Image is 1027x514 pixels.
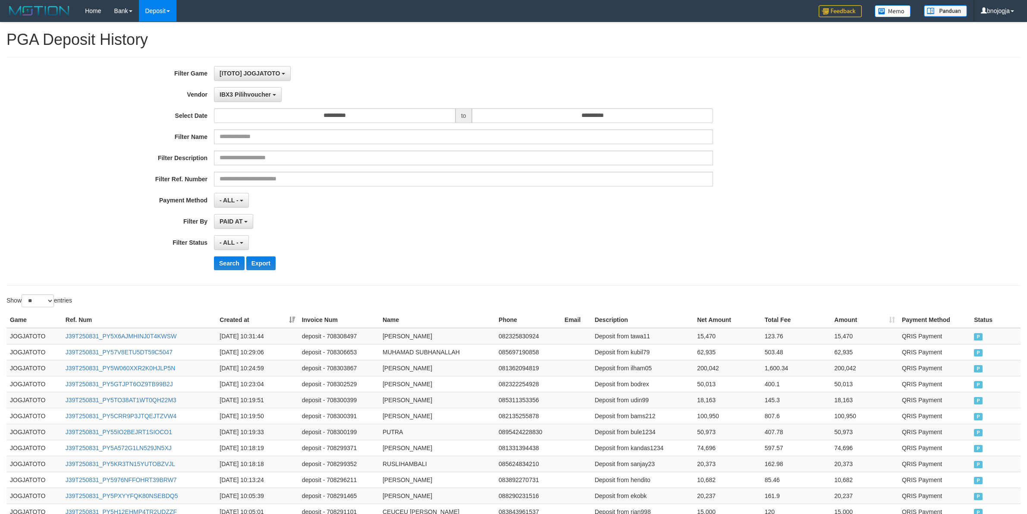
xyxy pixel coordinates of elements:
label: Show entries [6,294,72,307]
td: [DATE] 10:19:51 [216,392,298,408]
th: Phone [495,312,561,328]
td: [DATE] 10:13:24 [216,472,298,488]
td: JOGJATOTO [6,328,62,344]
td: QRIS Payment [898,472,970,488]
th: Description [591,312,694,328]
td: 74,696 [694,440,761,456]
td: [DATE] 10:31:44 [216,328,298,344]
td: QRIS Payment [898,376,970,392]
td: 081331394438 [495,440,561,456]
td: 50,973 [694,424,761,440]
td: 082135255878 [495,408,561,424]
td: 0895424228830 [495,424,561,440]
button: [ITOTO] JOGJATOTO [214,66,291,81]
td: PUTRA [379,424,495,440]
td: deposit - 708300199 [298,424,379,440]
td: Deposit from sanjay23 [591,456,694,472]
td: 200,042 [831,360,898,376]
td: [PERSON_NAME] [379,440,495,456]
td: 62,935 [831,344,898,360]
td: [DATE] 10:18:18 [216,456,298,472]
td: QRIS Payment [898,456,970,472]
td: deposit - 708299352 [298,456,379,472]
td: 15,470 [831,328,898,344]
span: PAID [974,493,983,500]
td: JOGJATOTO [6,456,62,472]
td: 400.1 [761,376,831,392]
button: Search [214,256,245,270]
td: 100,950 [694,408,761,424]
td: 10,682 [694,472,761,488]
td: JOGJATOTO [6,344,62,360]
td: 085624834210 [495,456,561,472]
th: Ref. Num [62,312,217,328]
td: [PERSON_NAME] [379,328,495,344]
td: RUSLIHAMBALI [379,456,495,472]
th: Status [970,312,1021,328]
td: 407.78 [761,424,831,440]
th: Net Amount [694,312,761,328]
h1: PGA Deposit History [6,31,1021,48]
td: deposit - 708299371 [298,440,379,456]
td: [PERSON_NAME] [379,472,495,488]
td: 100,950 [831,408,898,424]
td: 162.98 [761,456,831,472]
span: PAID [974,349,983,356]
td: QRIS Payment [898,344,970,360]
span: IBX3 Pilihvoucher [220,91,271,98]
td: JOGJATOTO [6,360,62,376]
a: J39T250831_PY5GTJPT6OZ9TB99B2J [66,381,173,388]
td: 20,237 [831,488,898,504]
td: 85.46 [761,472,831,488]
a: J39T250831_PY5A572G1LN529JN5XJ [66,445,172,451]
th: Email [561,312,591,328]
td: JOGJATOTO [6,408,62,424]
button: - ALL - [214,193,249,208]
td: [PERSON_NAME] [379,408,495,424]
span: - ALL - [220,197,239,204]
td: Deposit from kubil79 [591,344,694,360]
td: 20,373 [694,456,761,472]
td: 50,013 [831,376,898,392]
td: QRIS Payment [898,488,970,504]
button: - ALL - [214,235,249,250]
td: 807.6 [761,408,831,424]
td: QRIS Payment [898,392,970,408]
a: J39T250831_PY5W060XXR2K0HJLP5N [66,365,176,372]
td: 15,470 [694,328,761,344]
button: PAID AT [214,214,253,229]
th: Created at: activate to sort column ascending [216,312,298,328]
span: PAID [974,333,983,341]
span: PAID [974,381,983,388]
td: [PERSON_NAME] [379,392,495,408]
button: IBX3 Pilihvoucher [214,87,282,102]
span: - ALL - [220,239,239,246]
th: Name [379,312,495,328]
td: 50,013 [694,376,761,392]
td: Deposit from bodrex [591,376,694,392]
td: [DATE] 10:23:04 [216,376,298,392]
td: deposit - 708300399 [298,392,379,408]
td: deposit - 708306653 [298,344,379,360]
td: Deposit from udin99 [591,392,694,408]
td: deposit - 708291465 [298,488,379,504]
img: panduan.png [924,5,967,17]
td: Deposit from ilham05 [591,360,694,376]
th: Game [6,312,62,328]
td: [DATE] 10:19:50 [216,408,298,424]
img: MOTION_logo.png [6,4,72,17]
span: PAID [974,477,983,484]
td: 20,373 [831,456,898,472]
th: Amount: activate to sort column ascending [831,312,898,328]
span: PAID [974,429,983,436]
td: Deposit from hendito [591,472,694,488]
a: J39T250831_PY5CRR9P3JTQEJTZVW4 [66,413,177,419]
td: [DATE] 10:05:39 [216,488,298,504]
td: JOGJATOTO [6,376,62,392]
td: [DATE] 10:24:59 [216,360,298,376]
td: 123.76 [761,328,831,344]
td: deposit - 708300391 [298,408,379,424]
td: JOGJATOTO [6,440,62,456]
td: 20,237 [694,488,761,504]
span: PAID [974,445,983,452]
